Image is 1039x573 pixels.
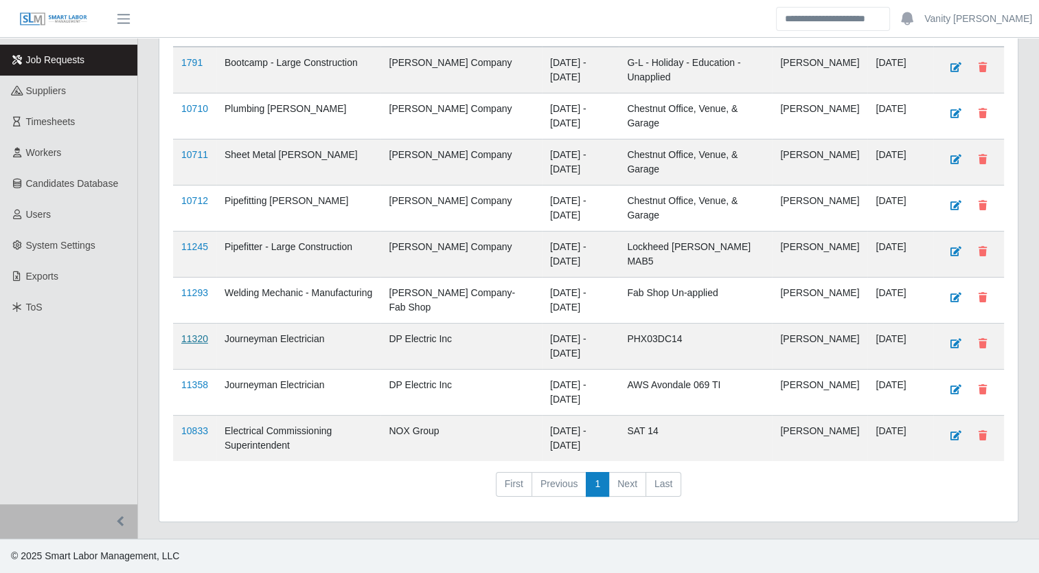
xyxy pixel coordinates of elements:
td: [DATE] [867,93,933,139]
td: [DATE] - [DATE] [542,139,619,186]
td: [PERSON_NAME] Company [380,93,541,139]
a: 11358 [181,379,208,390]
td: [PERSON_NAME] [772,93,867,139]
span: Exports [26,271,58,282]
td: [DATE] - [DATE] [542,232,619,278]
td: [DATE] - [DATE] [542,416,619,462]
td: [PERSON_NAME] [772,232,867,278]
td: SAT 14 [619,416,772,462]
a: Vanity [PERSON_NAME] [924,12,1032,26]
span: ToS [26,302,43,313]
span: Workers [26,147,62,158]
td: [PERSON_NAME] [772,278,867,324]
span: Users [26,209,52,220]
td: [DATE] [867,416,933,462]
td: Fab Shop Un-applied [619,278,772,324]
td: Welding Mechanic - Manufacturing [216,278,381,324]
td: DP Electric Inc [380,324,541,370]
td: Chestnut Office, Venue, & Garage [619,139,772,186]
td: [PERSON_NAME] [772,370,867,416]
td: [PERSON_NAME] Company [380,47,541,93]
td: Lockheed [PERSON_NAME] MAB5 [619,232,772,278]
td: Pipefitting [PERSON_NAME] [216,186,381,232]
a: 10833 [181,425,208,436]
td: Plumbing [PERSON_NAME] [216,93,381,139]
td: [PERSON_NAME] Company- Fab Shop [380,278,541,324]
a: 10710 [181,103,208,114]
td: [PERSON_NAME] [772,139,867,186]
td: [PERSON_NAME] [772,416,867,462]
td: Pipefitter - Large Construction [216,232,381,278]
td: Bootcamp - Large Construction [216,47,381,93]
img: SLM Logo [19,12,88,27]
td: [PERSON_NAME] Company [380,186,541,232]
span: Timesheets [26,116,76,127]
span: Candidates Database [26,178,119,189]
a: 11293 [181,287,208,298]
td: [DATE] - [DATE] [542,47,619,93]
td: [PERSON_NAME] Company [380,232,541,278]
td: [DATE] - [DATE] [542,278,619,324]
td: Chestnut Office, Venue, & Garage [619,186,772,232]
td: NOX Group [380,416,541,462]
td: AWS Avondale 069 TI [619,370,772,416]
span: System Settings [26,240,95,251]
td: [DATE] - [DATE] [542,93,619,139]
a: 10712 [181,195,208,206]
td: [DATE] [867,139,933,186]
td: DP Electric Inc [380,370,541,416]
td: [DATE] [867,47,933,93]
td: Journeyman Electrician [216,324,381,370]
td: [DATE] [867,278,933,324]
td: Electrical Commissioning Superintendent [216,416,381,462]
td: [PERSON_NAME] [772,47,867,93]
nav: pagination [173,472,1004,508]
td: [PERSON_NAME] [772,186,867,232]
td: Sheet Metal [PERSON_NAME] [216,139,381,186]
input: Search [776,7,890,31]
a: 11245 [181,241,208,252]
td: [DATE] [867,232,933,278]
a: 10711 [181,149,208,160]
td: G-L - Holiday - Education - Unapplied [619,47,772,93]
a: 1 [586,472,609,497]
span: Job Requests [26,54,85,65]
a: 1791 [181,57,203,68]
td: Journeyman Electrician [216,370,381,416]
span: Suppliers [26,85,66,96]
a: 11320 [181,333,208,344]
td: [PERSON_NAME] Company [380,139,541,186]
td: Chestnut Office, Venue, & Garage [619,93,772,139]
td: [DATE] [867,186,933,232]
td: [DATE] - [DATE] [542,186,619,232]
td: [DATE] - [DATE] [542,370,619,416]
td: [DATE] [867,324,933,370]
td: [DATE] [867,370,933,416]
td: [PERSON_NAME] [772,324,867,370]
td: [DATE] - [DATE] [542,324,619,370]
td: PHX03DC14 [619,324,772,370]
span: © 2025 Smart Labor Management, LLC [11,550,179,561]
